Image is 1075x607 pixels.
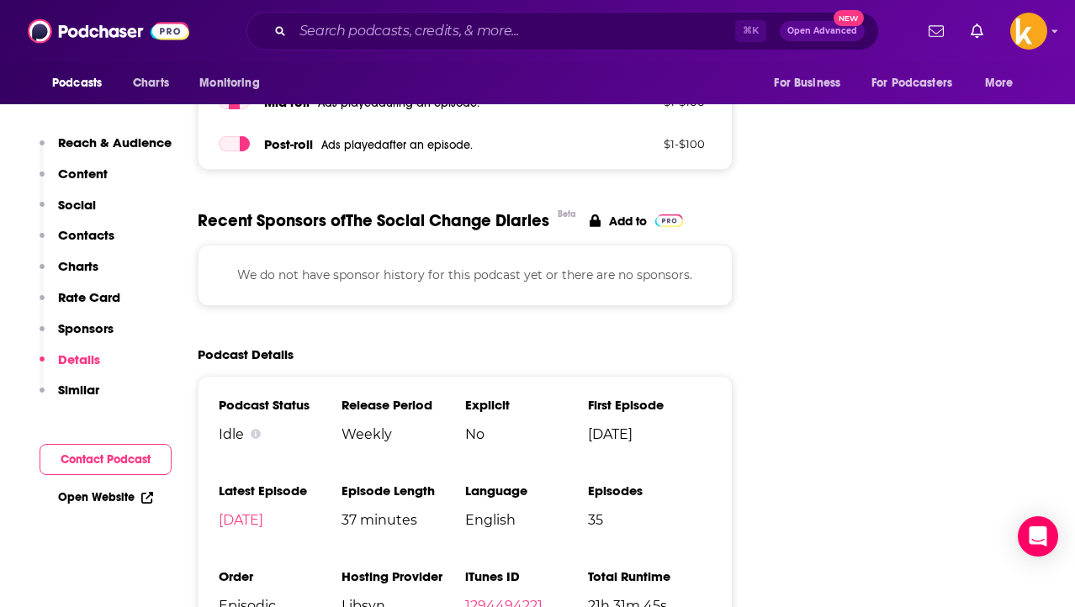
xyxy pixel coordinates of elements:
[40,135,172,166] button: Reach & Audience
[1010,13,1047,50] img: User Profile
[58,197,96,213] p: Social
[28,15,189,47] img: Podchaser - Follow, Share and Rate Podcasts
[609,214,647,229] p: Add to
[588,483,711,499] h3: Episodes
[465,483,588,499] h3: Language
[40,320,114,351] button: Sponsors
[58,320,114,336] p: Sponsors
[588,397,711,413] h3: First Episode
[40,258,98,289] button: Charts
[973,67,1035,99] button: open menu
[774,71,840,95] span: For Business
[199,71,259,95] span: Monitoring
[1010,13,1047,50] button: Show profile menu
[58,166,108,182] p: Content
[133,71,169,95] span: Charts
[40,382,99,413] button: Similar
[52,71,102,95] span: Podcasts
[762,67,861,99] button: open menu
[655,214,683,227] img: Pro Logo
[321,138,473,152] span: Ads played after an episode .
[588,568,711,584] h3: Total Runtime
[219,266,712,284] p: We do not have sponsor history for this podcast yet or there are no sponsors.
[922,17,951,45] a: Show notifications dropdown
[219,512,263,528] a: [DATE]
[871,71,952,95] span: For Podcasters
[596,137,705,150] p: $ 1 - $ 100
[293,18,735,45] input: Search podcasts, credits, & more...
[342,483,464,499] h3: Episode Length
[40,351,100,383] button: Details
[1010,13,1047,50] span: Logged in as sshawan
[465,568,588,584] h3: iTunes ID
[40,166,108,197] button: Content
[834,10,864,26] span: New
[1018,516,1058,557] div: Open Intercom Messenger
[58,289,120,305] p: Rate Card
[40,227,114,258] button: Contacts
[735,20,766,42] span: ⌘ K
[58,351,100,367] p: Details
[40,197,96,228] button: Social
[188,67,281,99] button: open menu
[40,289,120,320] button: Rate Card
[465,426,588,442] span: No
[465,397,588,413] h3: Explicit
[264,136,313,152] span: Post -roll
[58,382,99,398] p: Similar
[590,210,683,231] a: Add to
[58,135,172,150] p: Reach & Audience
[787,27,857,35] span: Open Advanced
[40,444,172,475] button: Contact Podcast
[342,397,464,413] h3: Release Period
[198,210,549,231] span: Recent Sponsors of The Social Change Diaries
[219,483,342,499] h3: Latest Episode
[219,397,342,413] h3: Podcast Status
[588,512,711,528] span: 35
[58,490,153,504] a: Open Website
[985,71,1014,95] span: More
[964,17,990,45] a: Show notifications dropdown
[40,67,124,99] button: open menu
[342,568,464,584] h3: Hosting Provider
[58,227,114,243] p: Contacts
[198,346,294,362] h2: Podcast Details
[342,512,464,528] span: 37 minutes
[780,21,865,41] button: Open AdvancedNew
[558,208,576,219] div: Beta
[122,67,179,99] a: Charts
[588,426,711,442] span: [DATE]
[219,568,342,584] h3: Order
[58,258,98,274] p: Charts
[219,426,342,442] div: Idle
[246,12,879,50] div: Search podcasts, credits, & more...
[861,67,977,99] button: open menu
[342,426,464,442] span: Weekly
[465,512,588,528] span: English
